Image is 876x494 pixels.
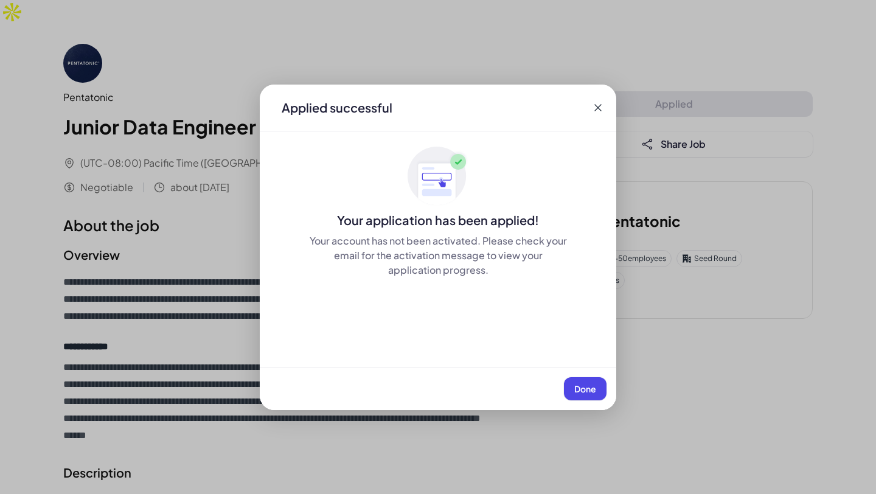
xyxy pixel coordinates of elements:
button: Done [564,377,607,400]
div: Your application has been applied! [260,212,616,229]
span: Done [574,383,596,394]
div: Your account has not been activated. Please check your email for the activation message to view y... [308,234,568,277]
img: ApplyedMaskGroup3.svg [408,146,468,207]
div: Applied successful [282,99,392,116]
